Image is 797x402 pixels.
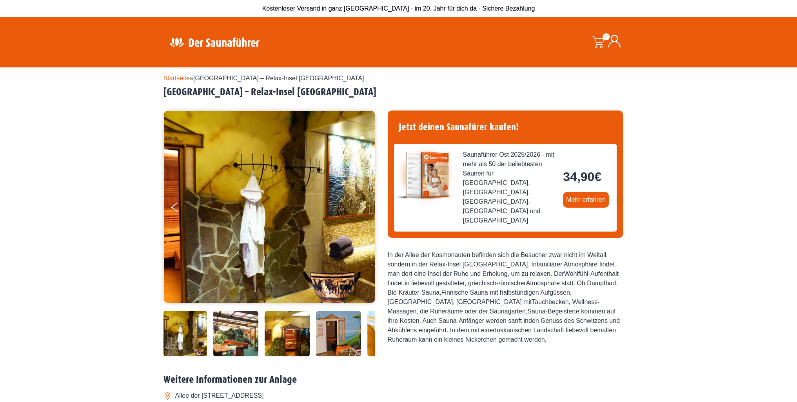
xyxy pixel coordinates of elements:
[163,374,634,386] h2: Weitere Informationen zur Anlage
[193,75,364,81] span: [GEOGRAPHIC_DATA] – Relax-Insel [GEOGRAPHIC_DATA]
[603,33,610,40] span: 0
[163,86,634,98] h2: [GEOGRAPHIC_DATA] – Relax-Insel [GEOGRAPHIC_DATA]
[388,250,623,344] div: In der Allee der Kosmonauten befinden sich die Besucher zwar nicht im Weltall, sondern in der Rel...
[163,389,634,402] li: Allee der [STREET_ADDRESS]
[463,150,557,225] span: Saunaführer Ost 2025/2026 - mit mehr als 50 der beliebtesten Saunen für [GEOGRAPHIC_DATA], [GEOGR...
[563,192,609,208] a: Mehr erfahren
[171,199,191,219] button: Previous
[163,75,364,81] span: »
[563,170,601,184] bdi: 34,90
[594,170,601,184] span: €
[394,144,457,206] img: der-saunafuehrer-2025-ost.jpg
[262,5,535,12] span: Kostenloser Versand in ganz [GEOGRAPHIC_DATA] - im 20. Jahr für dich da - Sichere Bezahlung
[358,199,378,219] button: Next
[163,75,190,81] a: Startseite
[394,117,617,138] h4: Jetzt deinen Saunafürer kaufen!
